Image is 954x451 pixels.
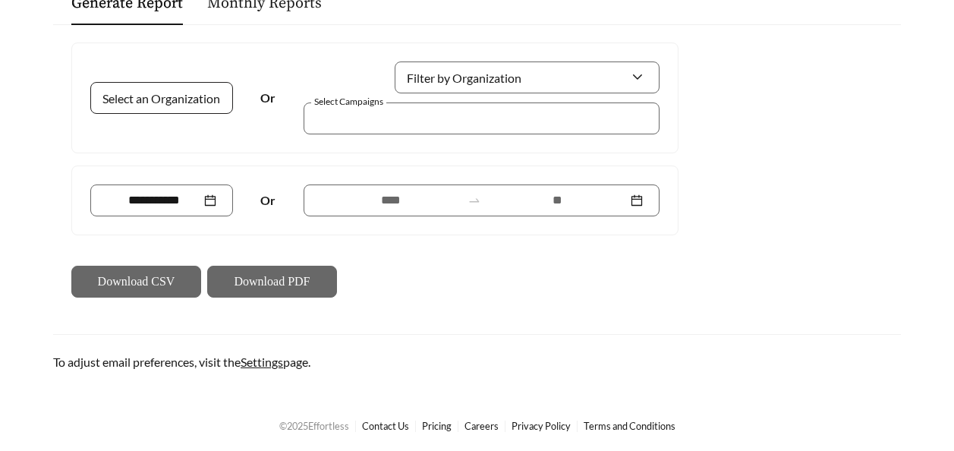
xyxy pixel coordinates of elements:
[422,420,452,432] a: Pricing
[584,420,675,432] a: Terms and Conditions
[512,420,571,432] a: Privacy Policy
[53,355,310,369] span: To adjust email preferences, visit the page.
[241,355,283,369] a: Settings
[362,420,409,432] a: Contact Us
[468,194,481,207] span: to
[207,266,337,298] button: Download PDF
[71,266,201,298] button: Download CSV
[260,90,275,105] strong: Or
[464,420,499,432] a: Careers
[279,420,349,432] span: © 2025 Effortless
[260,193,275,207] strong: Or
[468,194,481,207] span: swap-right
